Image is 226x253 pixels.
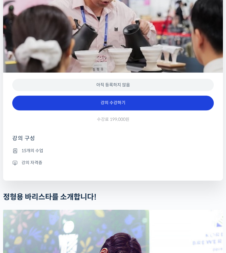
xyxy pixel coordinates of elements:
[12,135,214,147] h4: 강의 구성
[2,195,40,210] a: 홈
[3,192,97,202] strong: 정형용 바리스타를 소개합니다!
[40,195,79,210] a: 대화
[56,204,63,209] span: 대화
[79,195,118,210] a: 설정
[95,204,102,209] span: 설정
[12,96,214,110] a: 강의 수강하기
[12,147,214,154] li: 15개의 수업
[97,117,129,122] span: 수강료 199,000원
[12,159,214,166] li: 강의 자격증
[19,204,23,209] span: 홈
[12,79,214,91] div: 아직 등록하지 않음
